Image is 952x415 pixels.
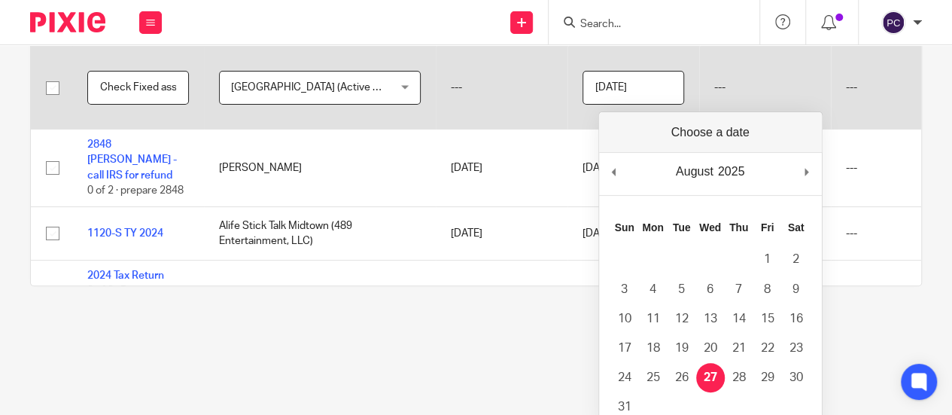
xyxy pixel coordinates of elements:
abbr: Saturday [788,221,804,233]
span: 0 of 2 · prepare 2848 [87,185,184,196]
div: --- [846,160,947,175]
button: 20 [696,334,725,363]
button: 25 [639,363,668,392]
img: svg%3E [881,11,905,35]
td: --- [436,46,567,130]
button: 9 [782,275,811,304]
button: 11 [639,304,668,334]
button: 24 [610,363,639,392]
button: 23 [782,334,811,363]
button: 6 [696,275,725,304]
button: 3 [610,275,639,304]
span: [DATE] [582,228,614,239]
button: 2 [782,245,811,274]
span: [GEOGRAPHIC_DATA] (Active Park, LLC) [231,82,420,93]
abbr: Tuesday [673,221,691,233]
button: 21 [725,334,753,363]
button: Next Month [799,160,814,183]
td: [PERSON_NAME] [204,130,436,207]
a: 1120-S TY 2024 [87,228,163,239]
td: [DATE] [436,130,567,207]
abbr: Friday [761,221,774,233]
a: 2024 Tax Return [87,270,164,281]
div: --- [846,226,947,241]
button: 4 [639,275,668,304]
input: Task name [87,71,189,105]
a: 2848 [PERSON_NAME] - call IRS for refund [87,139,177,181]
button: 16 [782,304,811,334]
button: 13 [696,304,725,334]
abbr: Thursday [729,221,748,233]
button: 7 [725,275,753,304]
button: 27 [696,363,725,392]
button: 17 [610,334,639,363]
button: 22 [753,334,782,363]
abbr: Sunday [614,221,634,233]
img: Pixie [30,12,105,32]
td: [DATE] [436,206,567,260]
td: --- [699,46,831,130]
button: 19 [668,334,696,363]
input: Search [579,18,714,32]
span: [DATE] [582,163,614,173]
td: [PERSON_NAME], [PERSON_NAME] [204,261,436,338]
div: 2025 [716,160,747,183]
button: 1 [753,245,782,274]
button: 26 [668,363,696,392]
button: 5 [668,275,696,304]
button: 18 [639,334,668,363]
button: 12 [668,304,696,334]
button: 30 [782,363,811,392]
td: Alife Stick Talk Midtown (489 Entertainment, LLC) [204,206,436,260]
button: Previous Month [607,160,622,183]
abbr: Monday [642,221,663,233]
button: 8 [753,275,782,304]
button: 29 [753,363,782,392]
td: [DATE] [436,261,567,338]
input: Use the arrow keys to pick a date [582,71,684,105]
button: 15 [753,304,782,334]
button: 28 [725,363,753,392]
button: 10 [610,304,639,334]
button: 14 [725,304,753,334]
abbr: Wednesday [699,221,721,233]
div: August [674,160,716,183]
